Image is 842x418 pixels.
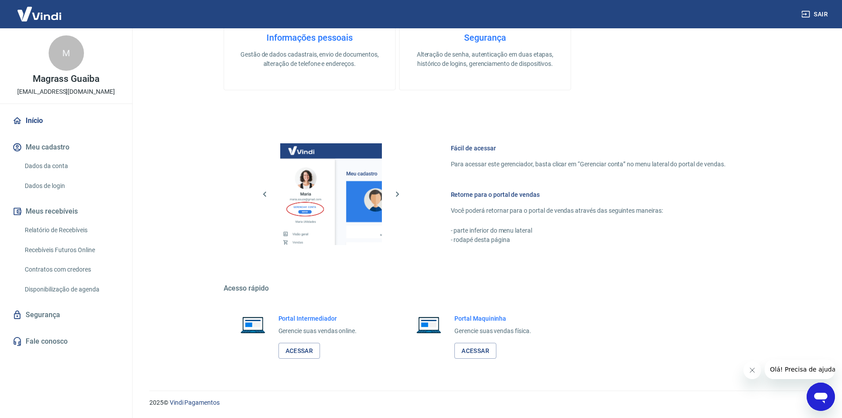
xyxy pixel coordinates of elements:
h4: Informações pessoais [238,32,381,43]
p: - parte inferior do menu lateral [451,226,726,235]
img: Imagem da dashboard mostrando o botão de gerenciar conta na sidebar no lado esquerdo [280,143,382,245]
a: Acessar [454,343,496,359]
p: Gerencie suas vendas online. [278,326,357,336]
iframe: Fechar mensagem [743,361,761,379]
a: Dados da conta [21,157,122,175]
p: Gerencie suas vendas física. [454,326,531,336]
div: M [49,35,84,71]
p: - rodapé desta página [451,235,726,245]
h6: Portal Maquininha [454,314,531,323]
h6: Portal Intermediador [278,314,357,323]
a: Início [11,111,122,130]
a: Relatório de Recebíveis [21,221,122,239]
iframe: Mensagem da empresa [765,360,835,379]
h6: Fácil de acessar [451,144,726,153]
p: Você poderá retornar para o portal de vendas através das seguintes maneiras: [451,206,726,215]
p: Para acessar este gerenciador, basta clicar em “Gerenciar conta” no menu lateral do portal de ven... [451,160,726,169]
button: Sair [800,6,831,23]
h4: Segurança [414,32,556,43]
iframe: Botão para abrir a janela de mensagens [807,383,835,411]
p: 2025 © [149,398,821,407]
p: Magrass Guaiba [33,74,99,84]
img: Vindi [11,0,68,27]
a: Fale conosco [11,332,122,351]
a: Acessar [278,343,320,359]
a: Segurança [11,305,122,325]
p: Alteração de senha, autenticação em duas etapas, histórico de logins, gerenciamento de dispositivos. [414,50,556,69]
a: Dados de login [21,177,122,195]
img: Imagem de um notebook aberto [410,314,447,335]
h5: Acesso rápido [224,284,747,293]
a: Disponibilização de agenda [21,280,122,299]
p: Gestão de dados cadastrais, envio de documentos, alteração de telefone e endereços. [238,50,381,69]
p: [EMAIL_ADDRESS][DOMAIN_NAME] [17,87,115,96]
a: Vindi Pagamentos [170,399,220,406]
a: Contratos com credores [21,261,122,279]
img: Imagem de um notebook aberto [234,314,271,335]
h6: Retorne para o portal de vendas [451,190,726,199]
a: Recebíveis Futuros Online [21,241,122,259]
span: Olá! Precisa de ajuda? [5,6,74,13]
button: Meu cadastro [11,138,122,157]
button: Meus recebíveis [11,202,122,221]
